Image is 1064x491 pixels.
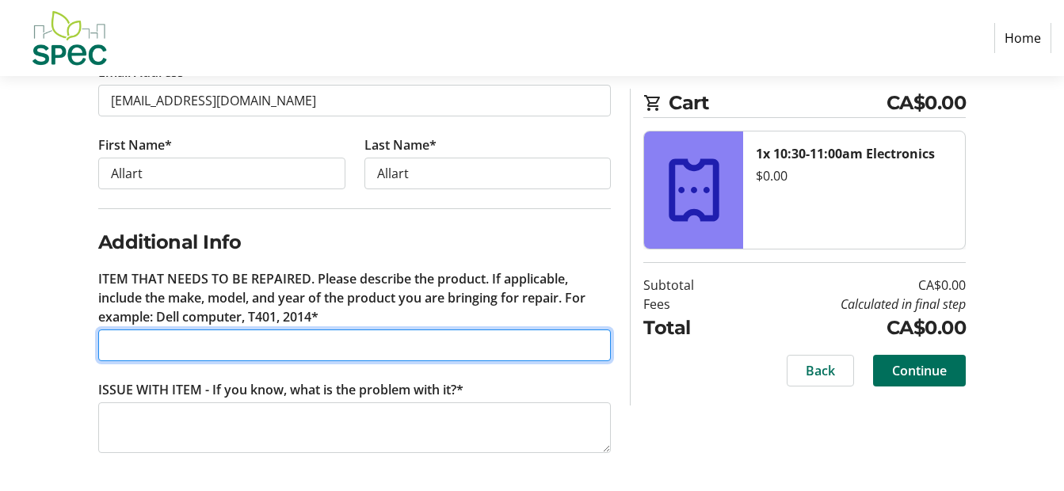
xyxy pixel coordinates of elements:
label: Last Name* [364,135,437,154]
strong: 1x 10:30-11:00am Electronics [756,145,935,162]
td: Calculated in final step [737,295,966,314]
a: Home [994,23,1051,53]
button: Continue [873,355,966,386]
td: Total [643,314,736,342]
span: Back [806,361,835,380]
td: CA$0.00 [737,276,966,295]
button: Back [787,355,854,386]
label: ISSUE WITH ITEM - If you know, what is the problem with it?* [98,380,463,399]
label: First Name* [98,135,172,154]
img: SPEC's Logo [13,6,125,70]
span: Cart [669,89,886,117]
span: CA$0.00 [887,89,967,117]
span: Continue [892,361,947,380]
td: Subtotal [643,276,736,295]
td: Fees [643,295,736,314]
td: CA$0.00 [737,314,966,342]
h2: Additional Info [98,228,612,257]
label: ITEM THAT NEEDS TO BE REPAIRED. Please describe the product. If applicable, include the make, mod... [98,269,612,326]
div: $0.00 [756,166,952,185]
